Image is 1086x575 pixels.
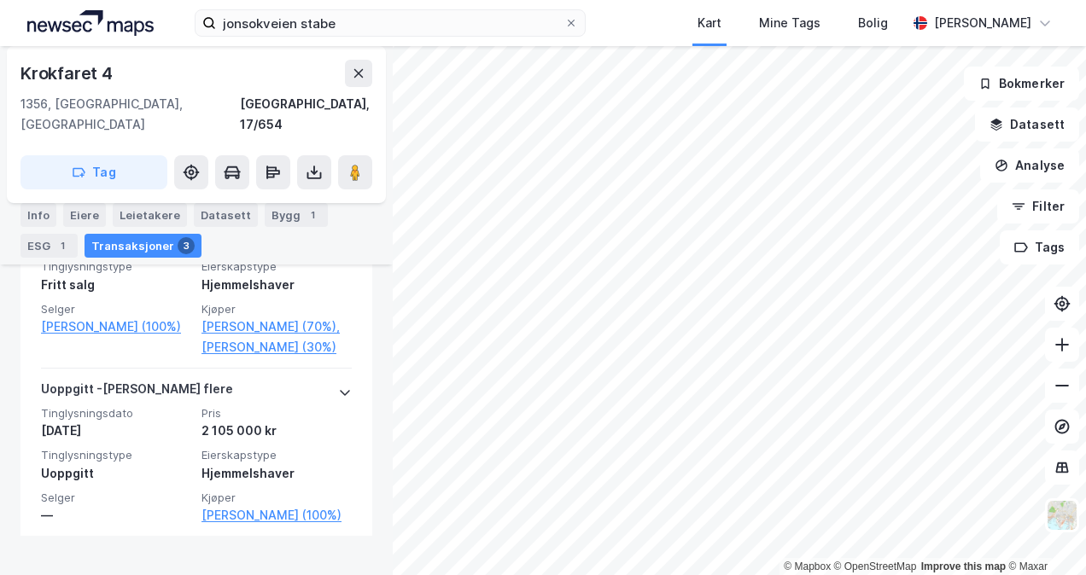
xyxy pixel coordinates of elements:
[201,463,352,484] div: Hjemmelshaver
[921,560,1006,572] a: Improve this map
[41,421,191,441] div: [DATE]
[201,421,352,441] div: 2 105 000 kr
[41,379,233,406] div: Uoppgitt - [PERSON_NAME] flere
[20,203,56,227] div: Info
[201,448,352,462] span: Eierskapstype
[20,60,116,87] div: Krokfaret 4
[41,302,191,317] span: Selger
[41,275,191,295] div: Fritt salg
[304,206,321,224] div: 1
[784,560,831,572] a: Mapbox
[85,234,201,258] div: Transaksjoner
[20,155,167,189] button: Tag
[201,302,352,317] span: Kjøper
[201,259,352,274] span: Eierskapstype
[201,275,352,295] div: Hjemmelshaver
[201,505,352,526] a: [PERSON_NAME] (100%)
[265,203,328,227] div: Bygg
[980,148,1079,183] button: Analyse
[759,13,820,33] div: Mine Tags
[216,10,563,36] input: Søk på adresse, matrikkel, gårdeiere, leietakere eller personer
[20,94,240,135] div: 1356, [GEOGRAPHIC_DATA], [GEOGRAPHIC_DATA]
[975,107,1079,142] button: Datasett
[240,94,372,135] div: [GEOGRAPHIC_DATA], 17/654
[194,203,258,227] div: Datasett
[201,337,352,357] a: [PERSON_NAME] (30%)
[201,406,352,421] span: Pris
[41,406,191,421] span: Tinglysningsdato
[41,463,191,484] div: Uoppgitt
[201,317,352,337] a: [PERSON_NAME] (70%),
[27,10,154,36] img: logo.a4113a55bc3d86da70a041830d287a7e.svg
[997,189,1079,224] button: Filter
[54,237,71,254] div: 1
[41,317,191,337] a: [PERSON_NAME] (100%)
[113,203,187,227] div: Leietakere
[178,237,195,254] div: 3
[1001,493,1086,575] iframe: Chat Widget
[698,13,721,33] div: Kart
[63,203,106,227] div: Eiere
[934,13,1031,33] div: [PERSON_NAME]
[858,13,888,33] div: Bolig
[834,560,917,572] a: OpenStreetMap
[41,505,191,526] div: —
[20,234,78,258] div: ESG
[201,491,352,505] span: Kjøper
[1000,230,1079,264] button: Tags
[41,448,191,462] span: Tinglysningstype
[41,259,191,274] span: Tinglysningstype
[41,491,191,505] span: Selger
[964,67,1079,101] button: Bokmerker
